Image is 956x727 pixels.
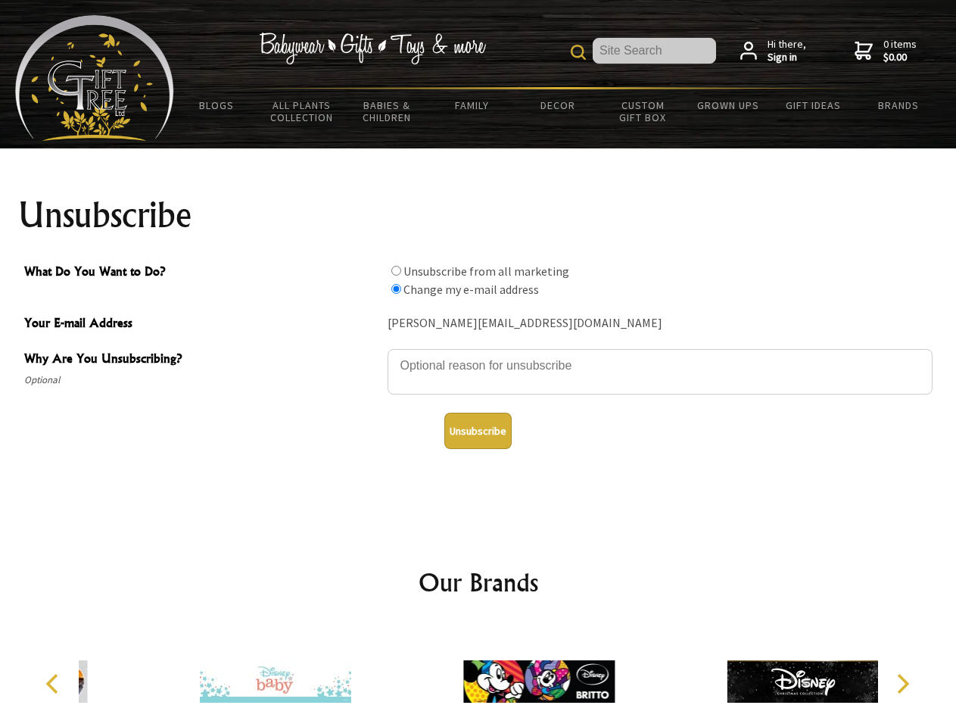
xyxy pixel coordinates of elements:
input: Site Search [593,38,716,64]
a: Grown Ups [685,89,771,121]
a: Family [430,89,515,121]
span: What Do You Want to Do? [24,262,380,284]
label: Change my e-mail address [403,282,539,297]
strong: $0.00 [883,51,917,64]
img: Babywear - Gifts - Toys & more [259,33,486,64]
div: [PERSON_NAME][EMAIL_ADDRESS][DOMAIN_NAME] [388,312,933,335]
strong: Sign in [768,51,806,64]
img: product search [571,45,586,60]
input: What Do You Want to Do? [391,266,401,276]
button: Previous [38,667,71,700]
button: Unsubscribe [444,413,512,449]
a: All Plants Collection [260,89,345,133]
button: Next [886,667,919,700]
input: What Do You Want to Do? [391,284,401,294]
span: 0 items [883,37,917,64]
span: Optional [24,371,380,389]
a: Custom Gift Box [600,89,686,133]
a: Babies & Children [344,89,430,133]
textarea: Why Are You Unsubscribing? [388,349,933,395]
label: Unsubscribe from all marketing [403,264,569,279]
a: Brands [856,89,942,121]
span: Hi there, [768,38,806,64]
h2: Our Brands [30,564,926,601]
a: BLOGS [174,89,260,121]
h1: Unsubscribe [18,197,939,233]
span: Your E-mail Address [24,314,380,335]
span: Why Are You Unsubscribing? [24,349,380,371]
a: Hi there,Sign in [740,38,806,64]
img: Babyware - Gifts - Toys and more... [15,15,174,141]
a: 0 items$0.00 [855,38,917,64]
a: Decor [515,89,600,121]
a: Gift Ideas [771,89,856,121]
